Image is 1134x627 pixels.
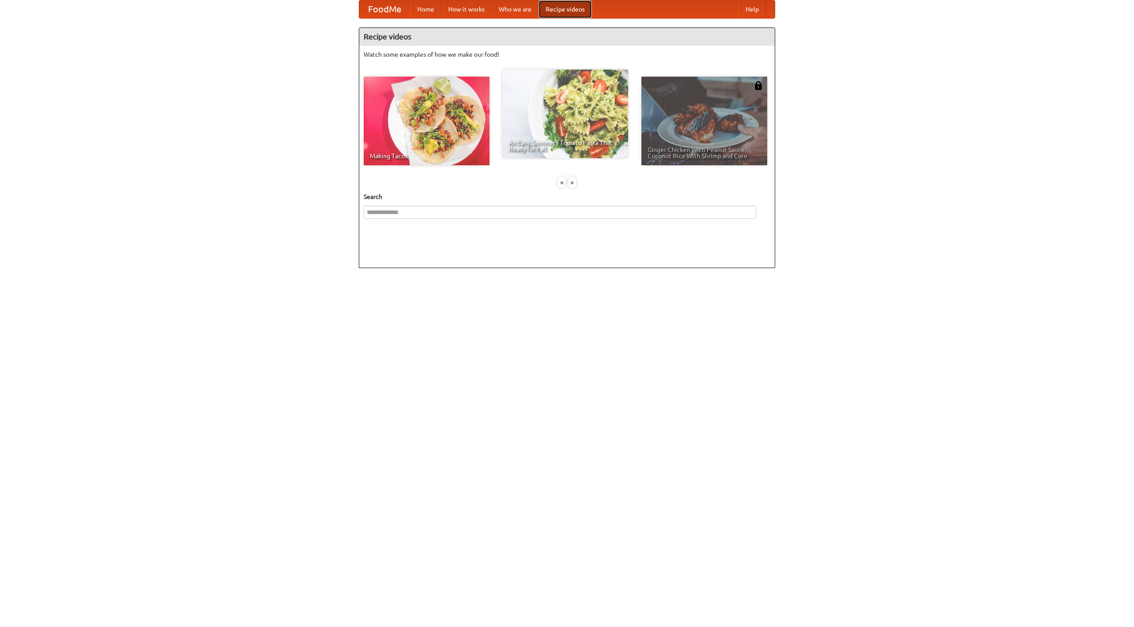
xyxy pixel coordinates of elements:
a: Who we are [492,0,539,18]
a: Help [738,0,766,18]
a: Home [410,0,441,18]
p: Watch some examples of how we make our food! [364,50,770,59]
a: Recipe videos [539,0,592,18]
a: An Easy, Summery Tomato Pasta That's Ready for Fall [502,70,628,158]
span: Making Tacos [370,153,483,159]
div: » [568,177,576,188]
img: 483408.png [754,81,763,90]
span: An Easy, Summery Tomato Pasta That's Ready for Fall [509,140,622,152]
h4: Recipe videos [359,28,775,46]
a: FoodMe [359,0,410,18]
a: Making Tacos [364,77,489,165]
a: How it works [441,0,492,18]
h5: Search [364,192,770,201]
div: « [558,177,566,188]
